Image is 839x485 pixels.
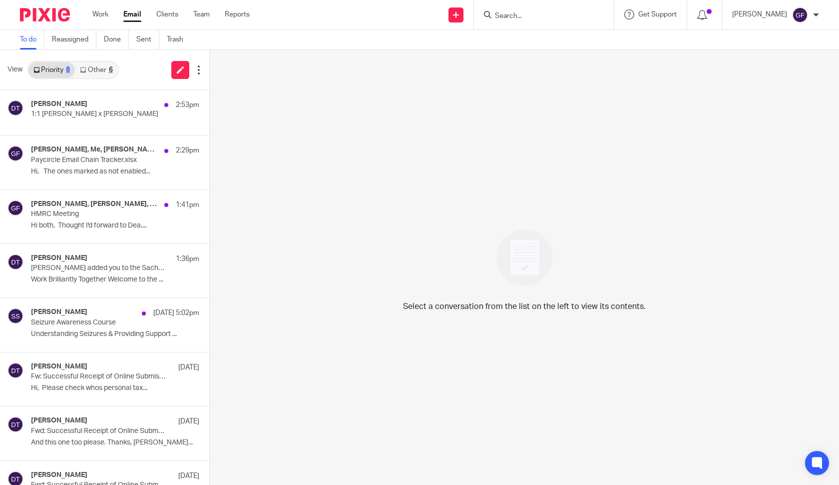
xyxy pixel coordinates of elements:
[31,427,166,435] p: Fwd: Successful Receipt of Online Submission for Reference 2718286084
[31,200,159,208] h4: [PERSON_NAME], [PERSON_NAME], Me
[490,223,559,292] img: image
[31,156,166,164] p: Paycircle Email Chain Tracker.xlsx
[31,110,166,118] p: 1:1 [PERSON_NAME] x [PERSON_NAME]
[20,8,70,21] img: Pixie
[225,9,250,19] a: Reports
[75,62,117,78] a: Other6
[732,9,787,19] p: [PERSON_NAME]
[136,30,159,49] a: Sent
[176,254,199,264] p: 1:36pm
[31,145,159,154] h4: [PERSON_NAME], Me, [PERSON_NAME]
[178,416,199,426] p: [DATE]
[31,362,87,371] h4: [PERSON_NAME]
[7,145,23,161] img: svg%3E
[31,100,87,108] h4: [PERSON_NAME]
[104,30,129,49] a: Done
[7,254,23,270] img: svg%3E
[156,9,178,19] a: Clients
[31,308,87,316] h4: [PERSON_NAME]
[178,471,199,481] p: [DATE]
[403,300,646,312] p: Select a conversation from the list on the left to view its contents.
[31,318,166,327] p: Seizure Awareness Course
[66,66,70,73] div: 8
[178,362,199,372] p: [DATE]
[109,66,113,73] div: 6
[31,416,87,425] h4: [PERSON_NAME]
[31,372,166,381] p: Fw: Successful Receipt of Online Submission for Reference 8882275782
[31,384,199,392] p: Hi, Please check whos personal tax...
[494,12,584,21] input: Search
[193,9,210,19] a: Team
[31,330,199,338] p: Understanding Seizures & Providing Support ...
[176,200,199,210] p: 1:41pm
[7,100,23,116] img: svg%3E
[52,30,96,49] a: Reassigned
[20,30,44,49] a: To do
[176,100,199,110] p: 2:53pm
[7,200,23,216] img: svg%3E
[167,30,191,49] a: Trash
[31,210,166,218] p: HMRC Meeting
[31,264,166,272] p: [PERSON_NAME] added you to the Sachdevs Internal group
[7,64,22,75] span: View
[92,9,108,19] a: Work
[792,7,808,23] img: svg%3E
[7,416,23,432] img: svg%3E
[31,438,199,447] p: And this one too please. Thanks, [PERSON_NAME]...
[7,308,23,324] img: svg%3E
[7,362,23,378] img: svg%3E
[31,275,199,284] p: Work Brilliantly Together Welcome to the ...
[28,62,75,78] a: Priority8
[176,145,199,155] p: 2:29pm
[31,221,199,230] p: Hi both, Thought I'd forward to Dea,...
[31,471,87,479] h4: [PERSON_NAME]
[31,167,199,176] p: Hi, The ones marked as not enabled...
[153,308,199,318] p: [DATE] 5:02pm
[31,254,87,262] h4: [PERSON_NAME]
[638,11,677,18] span: Get Support
[123,9,141,19] a: Email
